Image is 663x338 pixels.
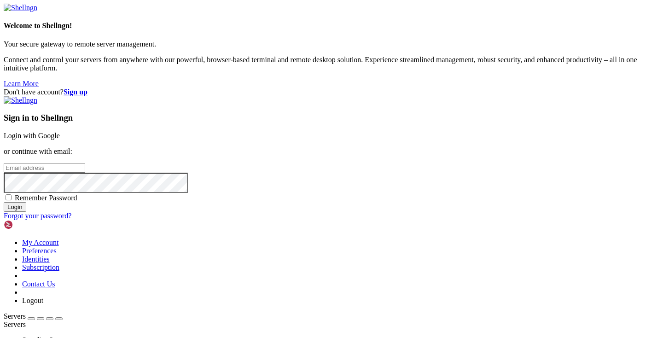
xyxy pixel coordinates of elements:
img: Shellngn [4,4,37,12]
a: Forgot your password? [4,212,71,220]
a: Learn More [4,80,39,87]
p: Your secure gateway to remote server management. [4,40,659,48]
a: Identities [22,255,50,263]
p: Connect and control your servers from anywhere with our powerful, browser-based terminal and remo... [4,56,659,72]
a: Login with Google [4,132,60,140]
h3: Sign in to Shellngn [4,113,659,123]
a: Contact Us [22,280,55,288]
h4: Welcome to Shellngn! [4,22,659,30]
input: Login [4,202,26,212]
p: or continue with email: [4,147,659,156]
div: Don't have account? [4,88,659,96]
img: Shellngn [4,96,37,105]
a: Logout [22,297,43,304]
span: Servers [4,312,26,320]
span: Remember Password [15,194,77,202]
input: Remember Password [6,194,12,200]
a: Sign up [64,88,87,96]
a: Preferences [22,247,57,255]
div: Servers [4,321,659,329]
a: My Account [22,239,59,246]
input: Email address [4,163,85,173]
img: Shellngn [4,220,57,229]
a: Servers [4,312,63,320]
a: Subscription [22,263,59,271]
